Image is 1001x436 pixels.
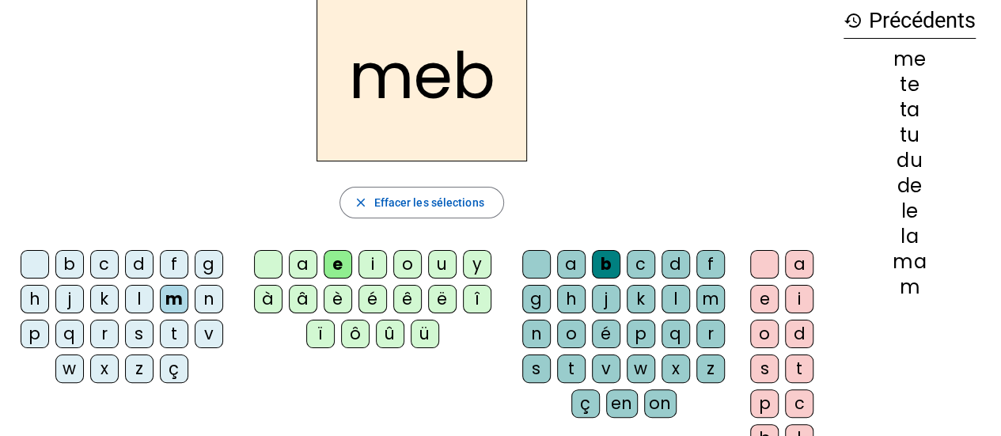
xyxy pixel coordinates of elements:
[662,250,690,279] div: d
[125,354,154,383] div: z
[696,285,725,313] div: m
[289,285,317,313] div: â
[844,176,976,195] div: de
[844,202,976,221] div: le
[428,285,457,313] div: ë
[160,250,188,279] div: f
[557,320,586,348] div: o
[696,250,725,279] div: f
[592,250,620,279] div: b
[606,389,638,418] div: en
[844,100,976,119] div: ta
[844,3,976,39] h3: Précédents
[785,250,813,279] div: a
[662,320,690,348] div: q
[353,195,367,210] mat-icon: close
[341,320,370,348] div: ô
[55,250,84,279] div: b
[90,354,119,383] div: x
[592,285,620,313] div: j
[785,389,813,418] div: c
[844,151,976,170] div: du
[844,75,976,94] div: te
[21,285,49,313] div: h
[21,320,49,348] div: p
[90,320,119,348] div: r
[844,252,976,271] div: ma
[306,320,335,348] div: ï
[522,354,551,383] div: s
[785,354,813,383] div: t
[55,320,84,348] div: q
[592,354,620,383] div: v
[750,320,779,348] div: o
[358,285,387,313] div: é
[750,354,779,383] div: s
[785,285,813,313] div: i
[592,320,620,348] div: é
[522,320,551,348] div: n
[696,320,725,348] div: r
[662,285,690,313] div: l
[411,320,439,348] div: ü
[125,250,154,279] div: d
[785,320,813,348] div: d
[324,250,352,279] div: e
[339,187,503,218] button: Effacer les sélections
[557,250,586,279] div: a
[463,285,491,313] div: î
[195,320,223,348] div: v
[463,250,491,279] div: y
[358,250,387,279] div: i
[557,285,586,313] div: h
[393,285,422,313] div: ê
[160,320,188,348] div: t
[844,227,976,246] div: la
[627,320,655,348] div: p
[571,389,600,418] div: ç
[844,11,863,30] mat-icon: history
[373,193,483,212] span: Effacer les sélections
[627,285,655,313] div: k
[557,354,586,383] div: t
[90,250,119,279] div: c
[662,354,690,383] div: x
[750,389,779,418] div: p
[90,285,119,313] div: k
[376,320,404,348] div: û
[522,285,551,313] div: g
[844,278,976,297] div: m
[195,285,223,313] div: n
[428,250,457,279] div: u
[160,285,188,313] div: m
[125,320,154,348] div: s
[254,285,282,313] div: à
[195,250,223,279] div: g
[627,354,655,383] div: w
[644,389,677,418] div: on
[55,285,84,313] div: j
[160,354,188,383] div: ç
[393,250,422,279] div: o
[289,250,317,279] div: a
[844,50,976,69] div: me
[55,354,84,383] div: w
[750,285,779,313] div: e
[324,285,352,313] div: è
[696,354,725,383] div: z
[844,126,976,145] div: tu
[627,250,655,279] div: c
[125,285,154,313] div: l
